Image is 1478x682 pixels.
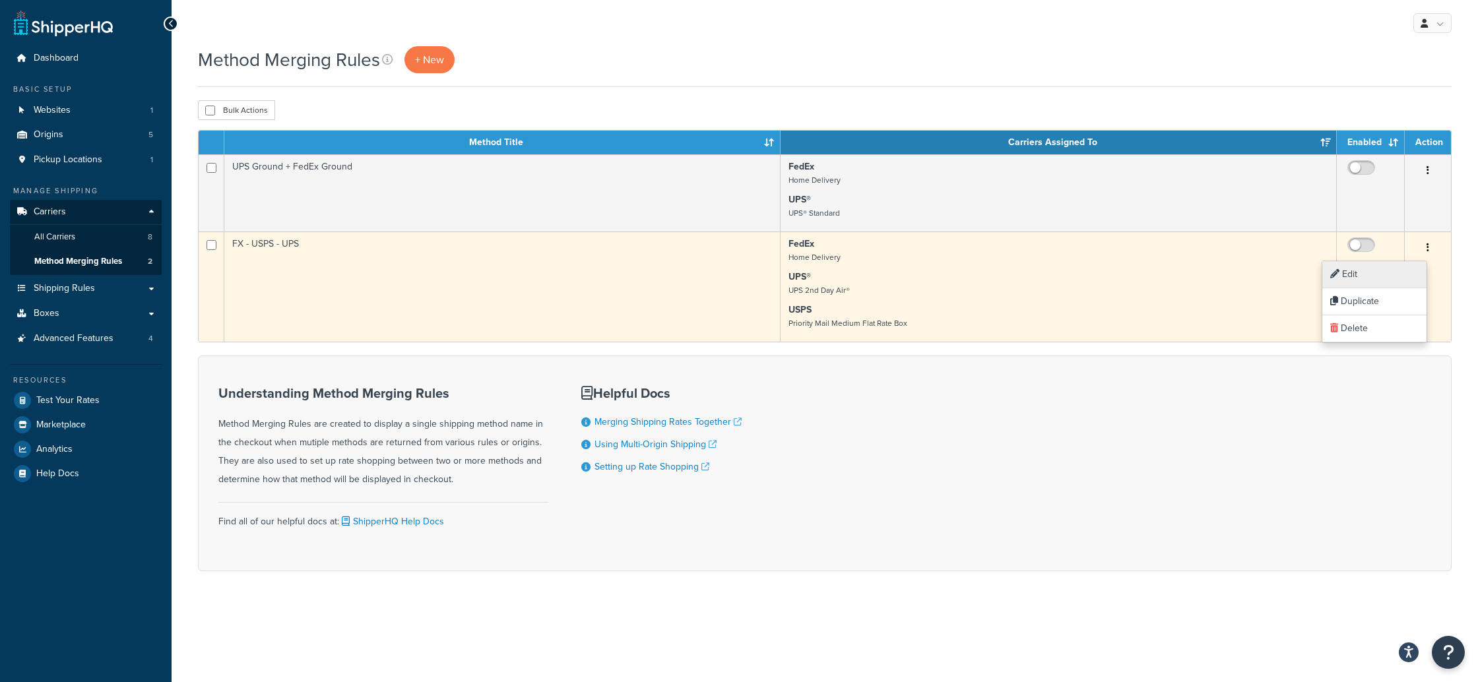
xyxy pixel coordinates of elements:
li: Websites [10,98,162,123]
a: Test Your Rates [10,388,162,412]
a: Dashboard [10,46,162,71]
a: ShipperHQ Help Docs [339,514,444,528]
a: Method Merging Rules 2 [10,249,162,274]
span: Dashboard [34,53,79,64]
span: Method Merging Rules [34,256,122,267]
a: Websites 1 [10,98,162,123]
a: ShipperHQ Home [14,10,113,36]
span: 1 [150,105,153,116]
div: Find all of our helpful docs at: [218,502,548,531]
span: Test Your Rates [36,395,100,406]
a: Using Multi-Origin Shipping [594,437,717,451]
small: UPS 2nd Day Air® [788,284,850,296]
span: Marketplace [36,419,86,431]
a: + New [404,46,455,73]
small: Priority Mail Medium Flat Rate Box [788,317,907,329]
span: 8 [148,232,152,243]
a: Boxes [10,301,162,326]
button: Bulk Actions [198,100,275,120]
td: FX - USPS - UPS [224,232,781,342]
li: Carriers [10,200,162,275]
div: Basic Setup [10,84,162,95]
a: Help Docs [10,462,162,485]
h1: Method Merging Rules [198,47,380,73]
a: Marketplace [10,413,162,437]
a: All Carriers 8 [10,225,162,249]
li: Origins [10,123,162,147]
a: Delete [1322,315,1427,342]
a: Setting up Rate Shopping [594,460,709,474]
span: 4 [148,333,153,344]
a: Merging Shipping Rates Together [594,415,742,429]
a: Shipping Rules [10,276,162,301]
button: Open Resource Center [1432,636,1465,669]
span: Origins [34,129,63,140]
small: Home Delivery [788,251,841,263]
span: Websites [34,105,71,116]
h3: Helpful Docs [581,386,742,400]
span: Analytics [36,444,73,455]
span: Pickup Locations [34,154,102,166]
th: Carriers Assigned To: activate to sort column ascending [781,131,1337,154]
td: UPS Ground + FedEx Ground [224,154,781,232]
span: Boxes [34,308,59,319]
span: + New [415,52,444,67]
small: UPS® Standard [788,207,840,219]
strong: UPS® [788,193,811,206]
span: Shipping Rules [34,283,95,294]
th: Method Title: activate to sort column ascending [224,131,781,154]
small: Home Delivery [788,174,841,186]
li: Pickup Locations [10,148,162,172]
div: Resources [10,375,162,386]
strong: FedEx [788,237,814,251]
a: Origins 5 [10,123,162,147]
th: Action [1405,131,1451,154]
span: Help Docs [36,468,79,480]
a: Carriers [10,200,162,224]
a: Edit [1322,261,1427,288]
span: Carriers [34,206,66,218]
span: All Carriers [34,232,75,243]
a: Duplicate [1322,288,1427,315]
strong: FedEx [788,160,814,173]
span: 2 [148,256,152,267]
strong: UPS® [788,270,811,284]
span: Advanced Features [34,333,113,344]
a: Analytics [10,437,162,461]
span: 5 [148,129,153,140]
div: Method Merging Rules are created to display a single shipping method name in the checkout when mu... [218,386,548,489]
h3: Understanding Method Merging Rules [218,386,548,400]
span: 1 [150,154,153,166]
li: Method Merging Rules [10,249,162,274]
th: Enabled: activate to sort column ascending [1337,131,1405,154]
a: Advanced Features 4 [10,326,162,351]
div: Manage Shipping [10,185,162,197]
li: All Carriers [10,225,162,249]
a: Pickup Locations 1 [10,148,162,172]
li: Advanced Features [10,326,162,351]
strong: USPS [788,303,812,317]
